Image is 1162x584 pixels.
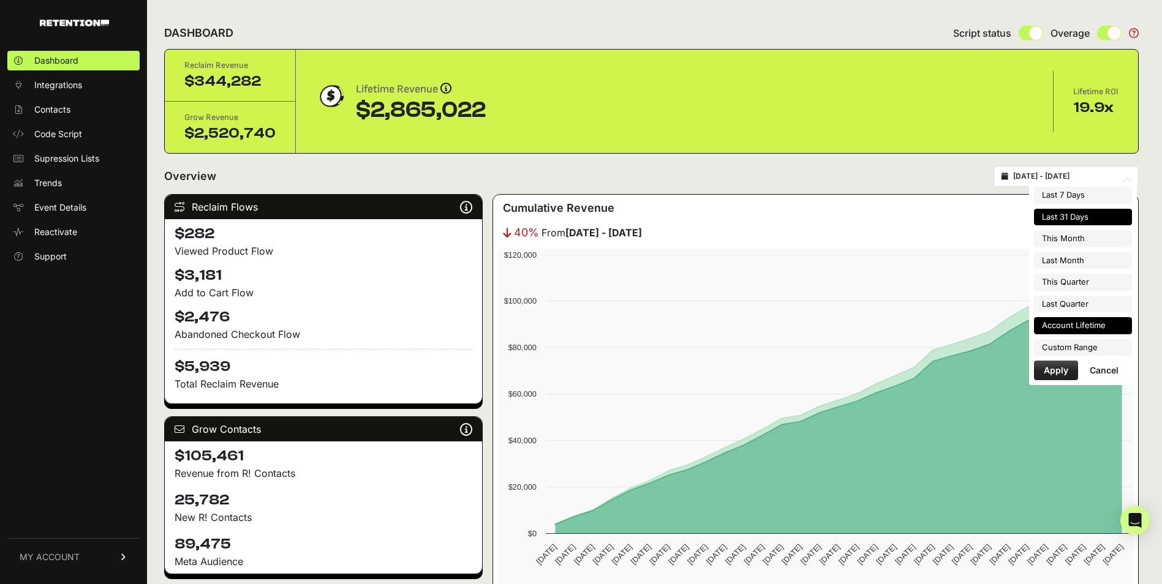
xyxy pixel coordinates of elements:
li: Account Lifetime [1034,317,1132,334]
span: Script status [953,26,1011,40]
div: Reclaim Flows [165,195,482,219]
p: New R! Contacts [175,510,472,525]
h4: 25,782 [175,490,472,510]
text: $120,000 [504,250,536,260]
span: Event Details [34,201,86,214]
div: 19.9x [1073,98,1119,118]
text: [DATE] [818,542,842,566]
div: Grow Contacts [165,417,482,441]
a: Code Script [7,124,140,144]
li: This Month [1034,230,1132,247]
text: [DATE] [590,542,614,566]
span: 40% [514,224,539,241]
span: Integrations [34,79,82,91]
text: [DATE] [799,542,823,566]
text: [DATE] [704,542,728,566]
text: [DATE] [572,542,596,566]
h4: $282 [175,224,472,244]
button: Apply [1034,361,1078,380]
div: Add to Cart Flow [175,285,472,300]
h2: Overview [164,168,216,185]
a: Event Details [7,198,140,217]
a: MY ACCOUNT [7,538,140,575]
div: Meta Audience [175,554,472,569]
li: Last Month [1034,252,1132,269]
a: Integrations [7,75,140,95]
text: [DATE] [968,542,992,566]
h4: $105,461 [175,446,472,466]
text: [DATE] [1044,542,1068,566]
text: [DATE] [874,542,898,566]
div: $344,282 [184,72,276,91]
text: [DATE] [685,542,709,566]
li: Last Quarter [1034,296,1132,313]
li: Last 31 Days [1034,209,1132,226]
text: [DATE] [647,542,671,566]
text: $80,000 [508,343,536,352]
button: Cancel [1080,361,1128,380]
text: $60,000 [508,389,536,399]
text: $40,000 [508,436,536,445]
li: This Quarter [1034,274,1132,291]
text: [DATE] [1006,542,1030,566]
text: $100,000 [504,296,536,305]
text: [DATE] [912,542,936,566]
span: Dashboard [34,54,78,67]
span: Code Script [34,128,82,140]
li: Custom Range [1034,339,1132,356]
h4: $5,939 [175,349,472,376]
div: Lifetime Revenue [356,81,486,98]
h3: Cumulative Revenue [503,200,614,217]
img: Retention.com [40,20,109,26]
text: [DATE] [628,542,652,566]
a: Dashboard [7,51,140,70]
li: Last 7 Days [1034,187,1132,204]
h4: 89,475 [175,534,472,554]
a: Contacts [7,100,140,119]
text: [DATE] [553,542,577,566]
p: Revenue from R! Contacts [175,466,472,481]
text: [DATE] [949,542,973,566]
text: [DATE] [1025,542,1049,566]
a: Supression Lists [7,149,140,168]
text: [DATE] [1063,542,1087,566]
text: [DATE] [534,542,558,566]
a: Support [7,247,140,266]
div: Viewed Product Flow [175,244,472,258]
h4: $3,181 [175,266,472,285]
div: $2,865,022 [356,98,486,122]
strong: [DATE] - [DATE] [565,226,642,239]
span: Reactivate [34,226,77,238]
text: [DATE] [1101,542,1125,566]
text: [DATE] [855,542,879,566]
span: Overage [1051,26,1090,40]
text: [DATE] [742,542,766,566]
text: [DATE] [931,542,955,566]
div: Open Intercom Messenger [1120,506,1150,535]
text: [DATE] [761,542,785,566]
a: Trends [7,173,140,193]
text: [DATE] [723,542,747,566]
p: Total Reclaim Revenue [175,376,472,391]
text: [DATE] [780,542,804,566]
text: $0 [527,529,536,538]
span: Supression Lists [34,152,99,165]
span: From [541,225,642,240]
span: MY ACCOUNT [20,551,80,563]
h2: DASHBOARD [164,24,233,42]
a: Reactivate [7,222,140,242]
div: $2,520,740 [184,124,276,143]
div: Abandoned Checkout Flow [175,327,472,342]
span: Trends [34,177,62,189]
div: Lifetime ROI [1073,86,1119,98]
span: Support [34,250,67,263]
text: $20,000 [508,482,536,492]
text: [DATE] [893,542,917,566]
div: Grow Revenue [184,111,276,124]
span: Contacts [34,103,70,116]
img: dollar-coin-05c43ed7efb7bc0c12610022525b4bbbb207c7efeef5aecc26f025e68dcafac9.png [315,81,346,111]
text: [DATE] [609,542,633,566]
text: [DATE] [666,542,690,566]
text: [DATE] [987,542,1011,566]
text: [DATE] [1082,542,1106,566]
